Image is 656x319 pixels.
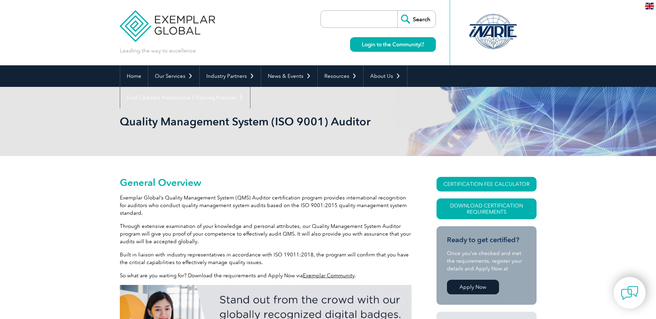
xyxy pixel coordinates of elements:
img: contact-chat.png [621,284,638,302]
input: Search [397,11,435,27]
a: Login to the Community [350,37,436,52]
a: Find Certified Professional / Training Provider [120,87,250,108]
a: Our Services [148,65,199,87]
a: Home [120,65,148,87]
p: So what are you waiting for? Download the requirements and Apply Now via . [120,272,412,279]
a: Apply Now [447,280,499,294]
a: News & Events [261,65,317,87]
a: About Us [364,65,407,87]
h2: General Overview [120,177,412,188]
a: Resources [318,65,363,87]
h3: Ready to get certified? [447,236,526,244]
img: en [645,3,654,9]
a: Exemplar Community [303,272,355,279]
img: open_square.png [420,42,424,46]
p: Built in liaison with industry representatives in accordance with ISO 19011:2018, the program wil... [120,251,412,266]
p: Through extensive examination of your knowledge and personal attributes, our Quality Management S... [120,222,412,245]
p: Exemplar Global’s Quality Management System (QMS) Auditor certification program provides internat... [120,194,412,217]
a: CERTIFICATION FEE CALCULATOR [437,177,537,191]
h1: Quality Management System (ISO 9001) Auditor [120,115,387,128]
p: Once you’ve checked and met the requirements, register your details and Apply Now at [447,250,526,272]
p: Leading the way to excellence [120,47,196,55]
a: Download Certification Requirements [437,198,537,219]
a: Industry Partners [200,65,261,87]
